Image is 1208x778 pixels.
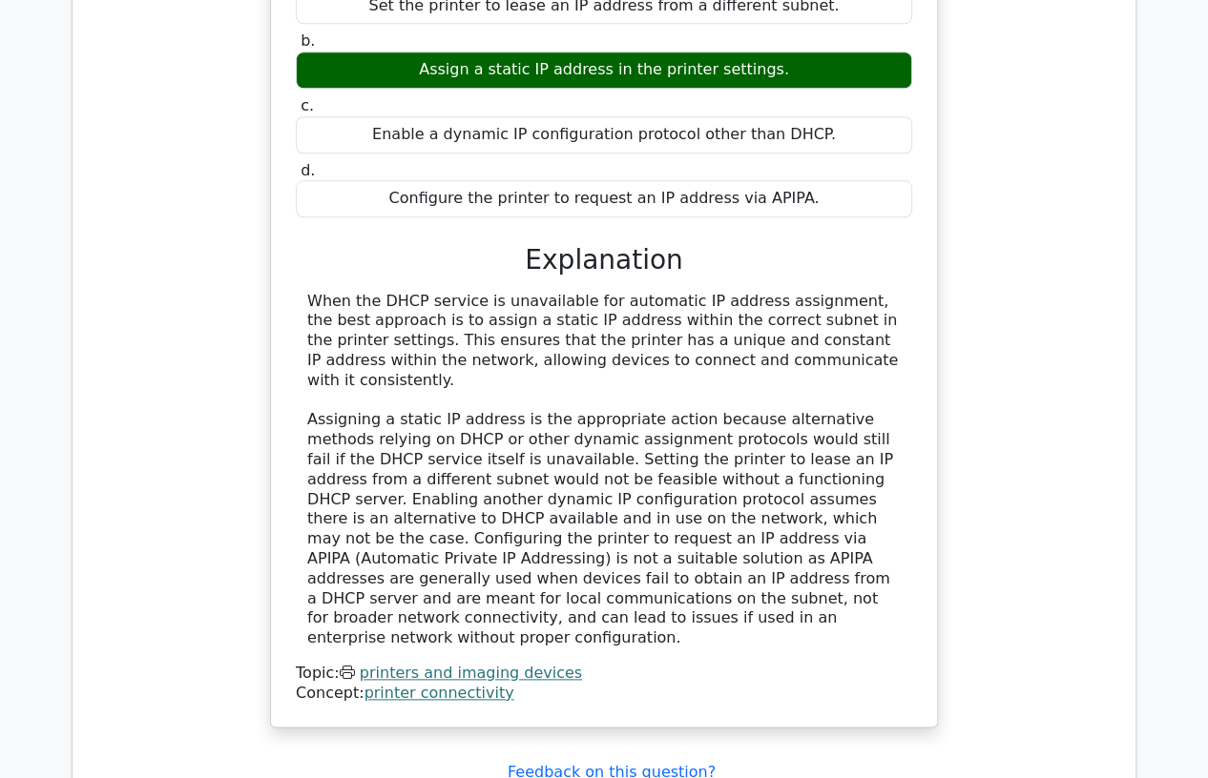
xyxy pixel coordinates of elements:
[296,116,912,154] div: Enable a dynamic IP configuration protocol other than DHCP.
[307,292,901,648] div: When the DHCP service is unavailable for automatic IP address assignment, the best approach is to...
[301,96,314,114] span: c.
[296,664,912,684] div: Topic:
[296,180,912,217] div: Configure the printer to request an IP address via APIPA.
[301,31,315,50] span: b.
[296,51,912,89] div: Assign a static IP address in the printer settings.
[307,244,901,276] h3: Explanation
[360,664,582,682] a: printers and imaging devices
[296,684,912,704] div: Concept:
[301,161,315,179] span: d.
[364,684,514,702] a: printer connectivity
